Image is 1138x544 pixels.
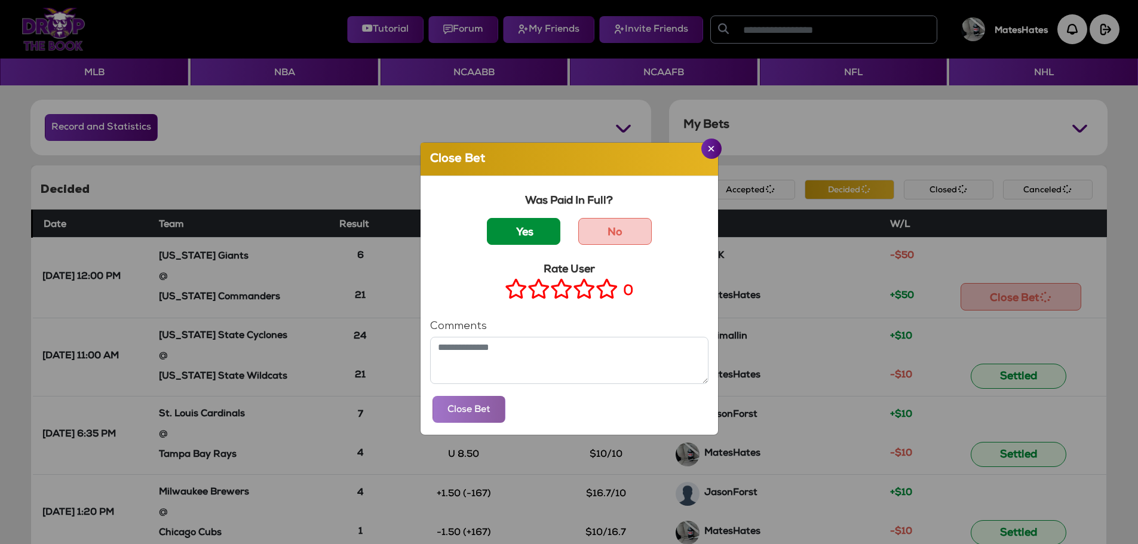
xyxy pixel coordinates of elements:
[432,396,505,423] button: Close Bet
[430,321,708,332] h6: Comments
[708,146,714,152] img: Close
[623,282,634,302] label: 0
[487,218,560,245] label: Yes
[578,218,652,245] label: No
[430,264,708,277] h6: Rate User
[430,150,485,168] h5: Close Bet
[701,139,722,159] button: Close
[430,195,708,208] h6: Was Paid In Full?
